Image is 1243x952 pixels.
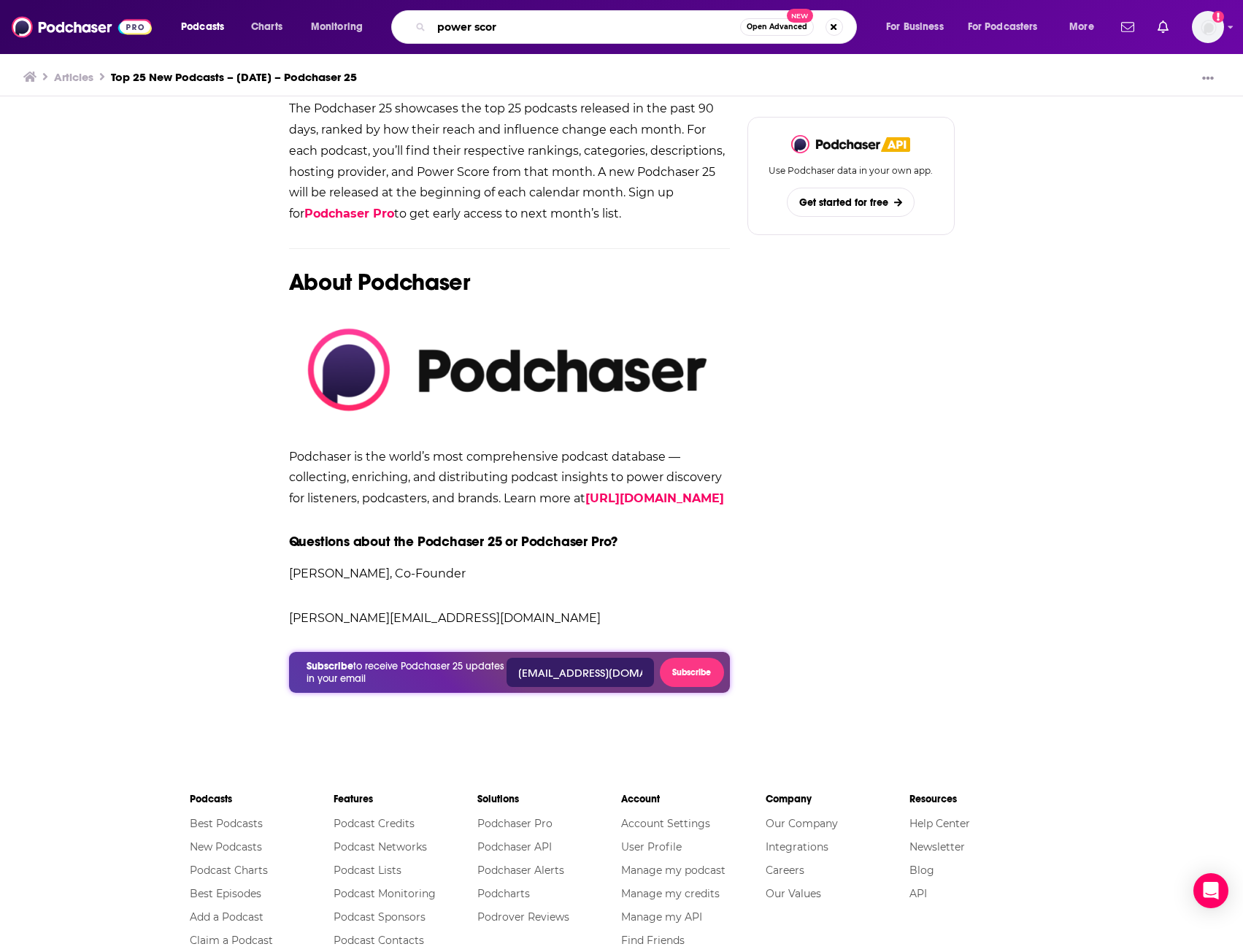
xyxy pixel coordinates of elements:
[958,15,1059,39] button: open menu
[1196,70,1220,88] button: Show More Button
[621,887,720,900] a: Manage my credits
[301,15,382,39] button: open menu
[621,910,702,924] a: Manage my API
[311,17,363,37] span: Monitoring
[405,10,871,44] div: Search podcasts, credits, & more...
[334,817,415,830] a: Podcast Credits
[289,447,730,510] p: Podchaser is the world’s most comprehensive podcast database — collecting, enriching, and distrib...
[190,910,263,924] a: Add a Podcast
[304,207,394,220] a: Podchaser Pro
[909,786,1053,812] li: Resources
[190,887,261,900] a: Best Episodes
[54,70,93,84] a: Articles
[477,817,553,830] a: Podchaser Pro
[242,15,291,39] a: Charts
[190,840,262,853] a: New Podcasts
[766,786,909,812] li: Company
[111,70,357,84] a: Top 25 New Podcasts – [DATE] – Podchaser 25
[477,786,621,812] li: Solutions
[1192,11,1224,43] span: Logged in as mstotter
[289,268,470,296] strong: About Podchaser
[766,864,804,877] a: Careers
[334,887,436,900] a: Podcast Monitoring
[431,15,740,39] input: Search podcasts, credits, & more...
[171,15,243,39] button: open menu
[190,817,263,830] a: Best Podcasts
[876,15,962,39] button: open menu
[507,658,654,687] input: Email Address
[289,533,618,550] strong: Questions about the Podchaser 25 or Podchaser Pro?
[585,491,724,505] a: [URL][DOMAIN_NAME]
[477,910,569,924] a: Podrover Reviews
[881,137,910,152] img: Podchaser API banner
[295,660,507,685] span: to receive Podchaser 25 updates in your email
[766,817,838,830] a: Our Company
[334,934,424,947] a: Podcast Contacts
[1059,15,1112,39] button: open menu
[787,9,813,23] span: New
[190,786,334,812] li: Podcasts
[334,864,401,877] a: Podcast Lists
[334,786,477,812] li: Features
[740,18,814,36] button: Open AdvancedNew
[1192,11,1224,43] button: Show profile menu
[791,135,882,153] img: Podchaser - Follow, Share and Rate Podcasts
[334,840,427,853] a: Podcast Networks
[660,658,723,687] button: Subscribe
[769,165,933,176] p: Use Podchaser data in your own app.
[621,864,726,877] a: Manage my podcast
[799,196,888,209] span: Get started for free
[1193,873,1228,908] div: Open Intercom Messenger
[190,864,268,877] a: Podcast Charts
[886,17,944,37] span: For Business
[621,786,765,812] li: Account
[477,887,530,900] a: Podcharts
[477,840,552,853] a: Podchaser API
[909,840,965,853] a: Newsletter
[909,864,934,877] a: Blog
[968,17,1038,37] span: For Podcasters
[289,608,730,629] p: [PERSON_NAME][EMAIL_ADDRESS][DOMAIN_NAME]
[621,934,685,947] a: Find Friends
[766,887,821,900] a: Our Values
[1069,17,1094,37] span: More
[307,660,353,672] span: Subscribe
[477,864,564,877] a: Podchaser Alerts
[181,17,224,37] span: Podcasts
[190,934,273,947] a: Claim a Podcast
[787,188,915,217] button: Get started for free
[334,910,426,924] a: Podcast Sponsors
[766,840,828,853] a: Integrations
[1212,11,1224,23] svg: Add a profile image
[289,99,730,225] p: The Podchaser 25 showcases the top 25 podcasts released in the past 90 days, ranked by how their ...
[909,887,927,900] a: API
[1152,15,1174,39] a: Show notifications dropdown
[12,13,152,41] img: Podchaser - Follow, Share and Rate Podcasts
[289,564,730,585] p: [PERSON_NAME], Co-Founder
[1115,15,1140,39] a: Show notifications dropdown
[747,23,807,31] span: Open Advanced
[251,17,282,37] span: Charts
[621,817,710,830] a: Account Settings
[909,817,970,830] a: Help Center
[1192,11,1224,43] img: User Profile
[621,840,682,853] a: User Profile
